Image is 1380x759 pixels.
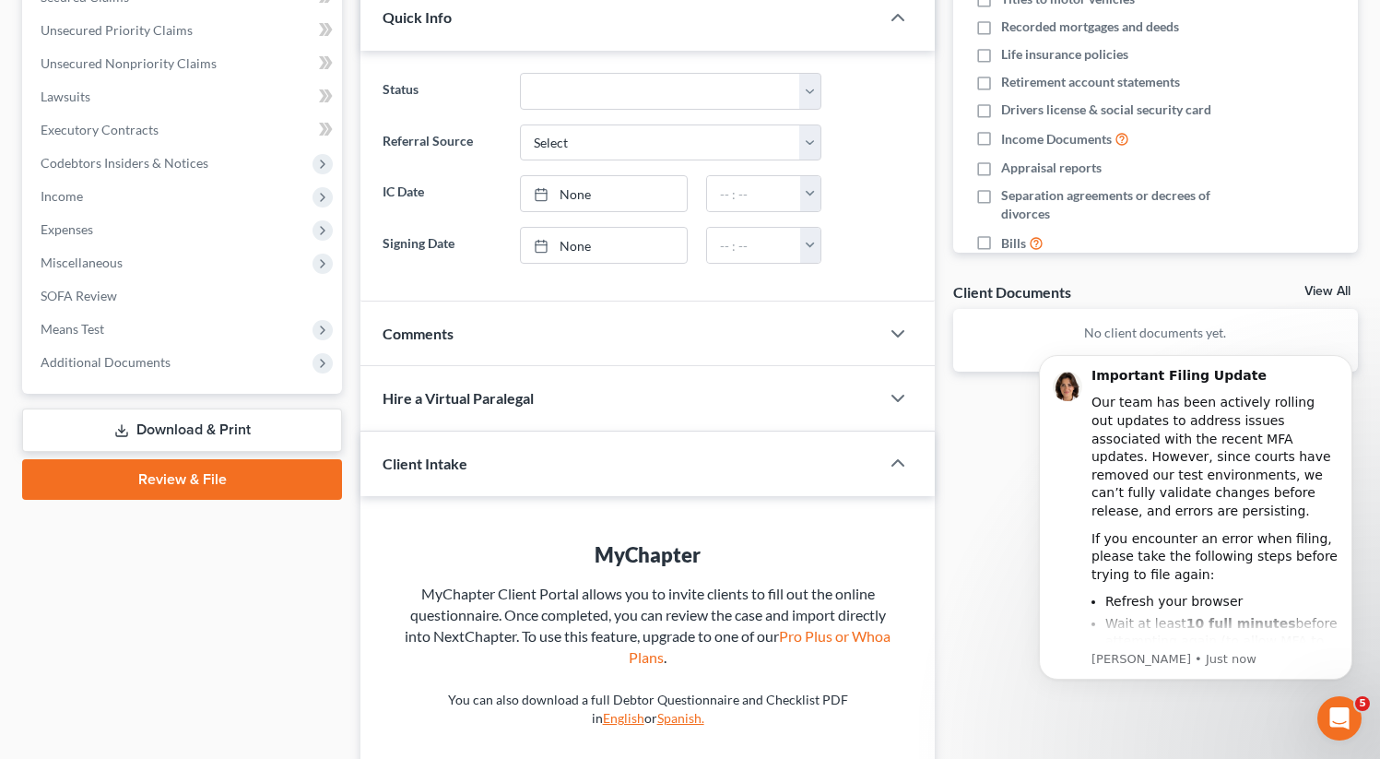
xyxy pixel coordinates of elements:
[1001,234,1026,253] span: Bills
[397,691,898,728] p: You can also download a full Debtor Questionnaire and Checklist PDF in or
[968,324,1343,342] p: No client documents yet.
[26,279,342,313] a: SOFA Review
[373,73,511,110] label: Status
[26,47,342,80] a: Unsecured Nonpriority Claims
[629,627,891,666] a: Pro Plus or Whoa Plans
[1001,159,1102,177] span: Appraisal reports
[41,122,159,137] span: Executory Contracts
[26,14,342,47] a: Unsecured Priority Claims
[1001,101,1211,119] span: Drivers license & social security card
[1355,696,1370,711] span: 5
[26,80,342,113] a: Lawsuits
[521,228,687,263] a: None
[373,175,511,212] label: IC Date
[1011,332,1380,750] iframe: Intercom notifications message
[383,455,467,472] span: Client Intake
[1317,696,1362,741] iframe: Intercom live chat
[41,321,104,337] span: Means Test
[373,125,511,161] label: Referral Source
[41,55,217,71] span: Unsecured Nonpriority Claims
[1001,18,1179,36] span: Recorded mortgages and deeds
[41,89,90,104] span: Lawsuits
[22,409,342,452] a: Download & Print
[397,540,898,569] div: MyChapter
[41,255,123,270] span: Miscellaneous
[1001,130,1112,148] span: Income Documents
[383,389,534,407] span: Hire a Virtual Paralegal
[41,288,117,303] span: SOFA Review
[1001,45,1128,64] span: Life insurance policies
[41,155,208,171] span: Codebtors Insiders & Notices
[26,113,342,147] a: Executory Contracts
[521,176,687,211] a: None
[373,227,511,264] label: Signing Date
[1001,73,1180,91] span: Retirement account statements
[1001,186,1241,223] span: Separation agreements or decrees of divorces
[707,176,800,211] input: -- : --
[41,354,171,370] span: Additional Documents
[405,585,891,666] span: MyChapter Client Portal allows you to invite clients to fill out the online questionnaire. Once c...
[41,22,193,38] span: Unsecured Priority Claims
[22,459,342,500] a: Review & File
[383,8,452,26] span: Quick Info
[383,325,454,342] span: Comments
[41,188,83,204] span: Income
[41,221,93,237] span: Expenses
[707,228,800,263] input: -- : --
[1304,285,1351,298] a: View All
[603,710,644,726] a: English
[953,282,1071,302] div: Client Documents
[657,710,704,726] a: Spanish.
